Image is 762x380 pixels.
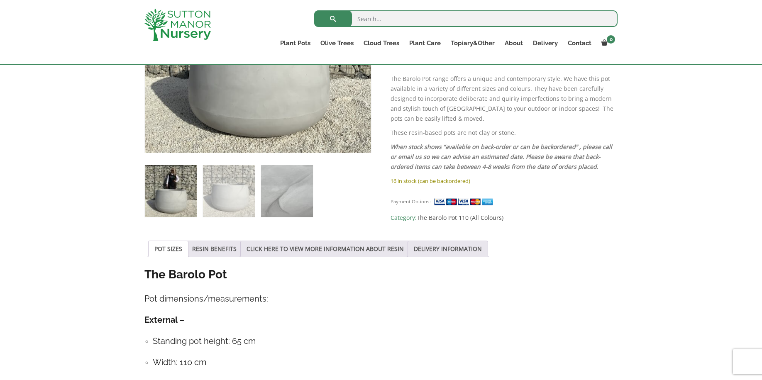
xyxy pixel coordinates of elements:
[144,268,227,281] strong: The Barolo Pot
[203,165,255,217] img: The Barolo Pot 110 Colour Grey Stone - Image 2
[144,8,211,41] img: logo
[154,241,182,257] a: POT SIZES
[528,37,563,49] a: Delivery
[391,128,618,138] p: These resin-based pots are not clay or stone.
[247,241,404,257] a: CLICK HERE TO VIEW MORE INFORMATION ABOUT RESIN
[144,315,184,325] strong: External –
[145,165,197,217] img: The Barolo Pot 110 Colour Grey Stone
[153,356,618,369] h4: Width: 110 cm
[153,335,618,348] h4: Standing pot height: 65 cm
[404,37,446,49] a: Plant Care
[500,37,528,49] a: About
[391,213,618,223] span: Category:
[391,198,431,205] small: Payment Options:
[391,143,612,171] em: When stock shows “available on back-order or can be backordered” , please call or email us so we ...
[414,241,482,257] a: DELIVERY INFORMATION
[563,37,596,49] a: Contact
[434,197,496,206] img: payment supported
[314,10,618,27] input: Search...
[596,37,618,49] a: 0
[417,214,503,222] a: The Barolo Pot 110 (All Colours)
[391,176,618,186] p: 16 in stock (can be backordered)
[607,35,615,44] span: 0
[275,37,315,49] a: Plant Pots
[144,292,618,305] h4: Pot dimensions/measurements:
[261,165,313,217] img: The Barolo Pot 110 Colour Grey Stone - Image 3
[446,37,500,49] a: Topiary&Other
[359,37,404,49] a: Cloud Trees
[315,37,359,49] a: Olive Trees
[391,74,618,124] p: The Barolo Pot range offers a unique and contemporary style. We have this pot available in a vari...
[192,241,237,257] a: RESIN BENEFITS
